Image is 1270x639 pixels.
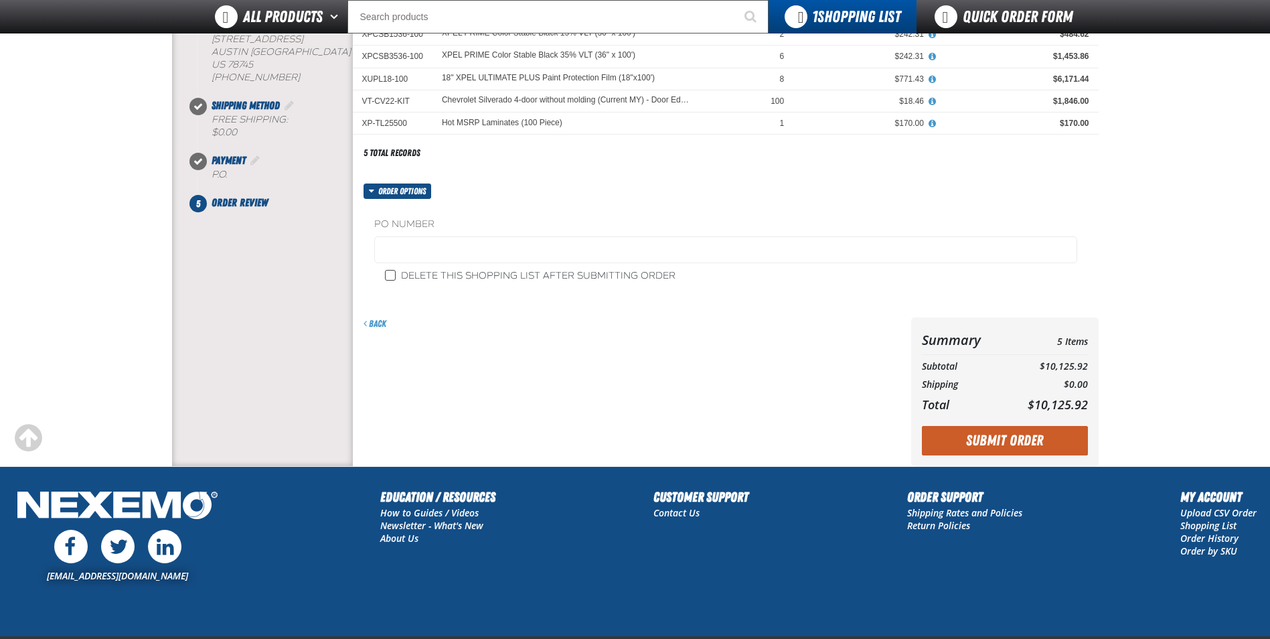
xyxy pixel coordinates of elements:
[248,154,262,167] a: Edit Payment
[380,532,418,545] a: About Us
[1028,397,1088,413] span: $10,125.92
[380,519,483,532] a: Newsletter - What's New
[922,394,1004,415] th: Total
[907,506,1022,519] a: Shipping Rates and Policies
[653,506,700,519] a: Contact Us
[780,74,785,84] span: 8
[803,118,924,129] div: $170.00
[922,328,1004,352] th: Summary
[212,46,248,58] span: AUSTIN
[212,127,237,138] strong: $0.00
[243,5,323,29] span: All Products
[198,5,353,97] li: Shipping Information. Step 2 of 5. Completed
[803,29,924,40] div: $242.31
[907,519,970,532] a: Return Policies
[364,318,386,329] a: Back
[1004,328,1087,352] td: 5 Items
[803,74,924,84] div: $771.43
[378,184,431,199] span: Order options
[353,113,432,135] td: XP-TL25500
[1004,358,1087,376] td: $10,125.92
[212,169,353,182] div: P.O.
[924,51,941,63] button: View All Prices for XPEL PRIME Color Stable Black 35% VLT (36" x 100')
[1180,487,1257,507] h2: My Account
[922,426,1088,455] button: Submit Order
[812,7,900,26] span: Shopping List
[943,96,1089,106] div: $1,846.00
[442,74,655,83] : 18" XPEL ULTIMATE PLUS Paint Protection Film (18"x100')
[212,59,225,70] span: US
[353,90,432,112] td: VT-CV22-KIT
[924,74,941,86] button: View All Prices for 18" XPEL ULTIMATE PLUS Paint Protection Film (18"x100')
[380,506,479,519] a: How to Guides / Videos
[442,29,635,38] : XPEL PRIME Color Stable Black 15% VLT (36" x 100')
[228,59,253,70] bdo: 78745
[13,423,43,453] div: Scroll to the top
[943,51,1089,62] div: $1,453.86
[922,358,1004,376] th: Subtotal
[1180,519,1237,532] a: Shopping List
[1004,376,1087,394] td: $0.00
[380,487,495,507] h2: Education / Resources
[803,51,924,62] div: $242.31
[812,7,817,26] strong: 1
[353,23,432,46] td: XPCSB1536-100
[771,96,784,106] span: 100
[189,195,207,212] span: 5
[1180,545,1237,557] a: Order by SKU
[442,51,635,60] : XPEL PRIME Color Stable Black 35% VLT (36" x 100')
[212,33,303,45] span: [STREET_ADDRESS]
[943,29,1089,40] div: $484.62
[803,96,924,106] div: $18.46
[47,569,188,582] a: [EMAIL_ADDRESS][DOMAIN_NAME]
[364,184,432,199] button: Order options
[922,376,1004,394] th: Shipping
[924,96,941,108] button: View All Prices for Chevrolet Silverado 4-door without molding (Current MY) - Door Edge/Cup Kit P...
[212,99,280,112] span: Shipping Method
[385,270,396,281] input: Delete this shopping list after submitting order
[442,96,691,105] a: Chevrolet Silverado 4-door without molding (Current MY) - Door Edge/Cup Kit Protection Film
[780,119,785,128] span: 1
[385,270,676,283] label: Delete this shopping list after submitting order
[943,118,1089,129] div: $170.00
[13,487,222,526] img: Nexemo Logo
[198,195,353,211] li: Order Review. Step 5 of 5. Not Completed
[212,196,268,209] span: Order Review
[364,147,420,159] div: 5 total records
[250,46,351,58] span: [GEOGRAPHIC_DATA]
[212,154,246,167] span: Payment
[924,118,941,130] button: View All Prices for Hot MSRP Laminates (100 Piece)
[1180,506,1257,519] a: Upload CSV Order
[198,98,353,153] li: Shipping Method. Step 3 of 5. Completed
[924,29,941,41] button: View All Prices for XPEL PRIME Color Stable Black 15% VLT (36" x 100')
[212,72,300,83] bdo: [PHONE_NUMBER]
[212,114,353,139] div: Free Shipping:
[1180,532,1239,545] a: Order History
[353,68,432,90] td: XUPL18-100
[907,487,1022,507] h2: Order Support
[780,52,785,61] span: 6
[283,99,296,112] a: Edit Shipping Method
[442,118,562,127] a: Hot MSRP Laminates (100 Piece)
[653,487,748,507] h2: Customer Support
[353,46,432,68] td: XPCSB3536-100
[943,74,1089,84] div: $6,171.44
[198,153,353,195] li: Payment. Step 4 of 5. Completed
[780,29,785,39] span: 2
[374,218,1077,231] label: PO Number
